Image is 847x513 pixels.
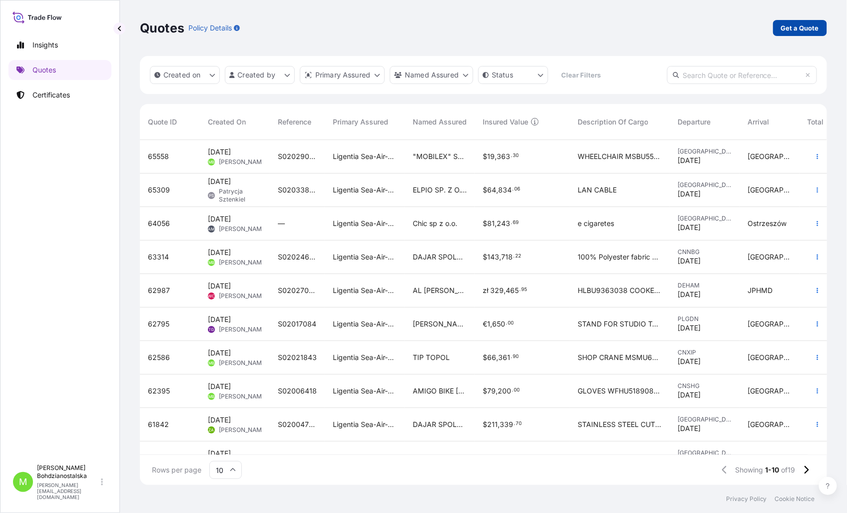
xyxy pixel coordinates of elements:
span: Patrycja Sztenkiel [219,187,262,203]
span: [DATE] [208,147,231,157]
span: [DATE] [678,189,701,199]
span: DAJAR SPOLKA Z O.O. [413,453,467,463]
span: MB [208,157,214,167]
span: [PERSON_NAME] [PERSON_NAME] [413,319,467,329]
span: [DATE] [208,448,231,458]
span: M [19,477,27,487]
span: 1 [487,320,490,327]
span: AMIGO BIKE [PERSON_NAME] [413,386,467,396]
p: Get a Quote [781,23,819,33]
span: , [499,253,501,260]
span: STAND FOR STUDIO TAPE RECORDER HS CODE: 85198900 GROSS WEIGHT: 70 KG QUANTITY: 1 PALLET [578,319,662,329]
span: [GEOGRAPHIC_DATA] [748,453,792,463]
span: 62795 [148,319,169,329]
span: [DATE] [678,256,701,266]
span: 90 [513,355,519,358]
span: $ [483,354,487,361]
span: 496 [498,454,512,461]
span: CNXIP [678,348,732,356]
span: [GEOGRAPHIC_DATA] [678,449,732,457]
a: Insights [8,35,111,55]
span: , [496,454,498,461]
span: € [483,320,487,327]
p: Certificates [32,90,70,100]
span: 465 [506,287,519,294]
span: [GEOGRAPHIC_DATA] [748,185,792,195]
span: , [498,421,500,428]
span: Departure [678,117,711,127]
button: distributor Filter options [300,66,385,84]
span: Ligentia Sea-Air-Rail Sp. z o.o. [333,419,397,429]
span: [GEOGRAPHIC_DATA] [748,419,792,429]
button: certificateStatus Filter options [478,66,548,84]
span: . [511,154,512,157]
span: [PERSON_NAME] [219,392,267,400]
p: [PERSON_NAME] Bohdzianostalska [37,464,99,480]
span: S02033865 [278,185,317,195]
span: 66 [487,354,496,361]
span: [DATE] [208,214,231,224]
span: DEHAM [678,281,732,289]
span: Showing [736,465,764,475]
span: PLGDN [678,315,732,323]
p: Status [492,70,513,80]
span: ELPIO SP. Z O.O. [413,185,467,195]
span: Created On [208,117,246,127]
span: [DATE] [208,415,231,425]
span: 06 [514,187,520,191]
span: 30 [513,154,519,157]
span: 650 [492,320,505,327]
span: 62987 [148,285,170,295]
span: . [519,288,521,291]
span: 100% Polyester fabric CMAU7796872 40HC, 22300,00 KGS, 55,100 M3, 706 RLL [578,252,662,262]
span: 00 [514,388,520,392]
span: . [514,422,515,425]
span: ELECTRIC HAND MIXERS AND HAND BLENDERS TCNU1070311 M5268750 40HC 18648.73 KG 72.123 M3 3742 CTN T... [578,453,662,463]
span: [DATE] [678,390,701,400]
a: Get a Quote [773,20,827,36]
span: $ [483,454,487,461]
p: Named Assured [405,70,459,80]
span: [PERSON_NAME] [219,158,267,166]
span: Ostrzeszów [748,218,787,228]
span: — [278,218,285,228]
p: Cookie Notice [775,495,815,503]
span: 363 [497,153,510,160]
span: , [495,220,497,227]
p: Insights [32,40,58,50]
span: . [512,388,513,392]
a: Quotes [8,60,111,80]
p: Quotes [140,20,184,36]
span: Ligentia Sea-Air-Rail Sp. z o.o. [333,151,397,161]
span: Total [808,117,824,127]
span: 49 [487,454,496,461]
p: [PERSON_NAME][EMAIL_ADDRESS][DOMAIN_NAME] [37,482,99,500]
span: Ligentia Sea-Air-Rail Sp. z o.o. [333,285,397,295]
span: TIP TOPOL [413,352,450,362]
span: ŻA [209,425,214,435]
button: Clear Filters [553,67,609,83]
span: Ligentia Sea-Air-Rail Sp. z o.o. [333,453,397,463]
span: [GEOGRAPHIC_DATA] [748,252,792,262]
span: [DATE] [678,222,701,232]
span: Chic sp z o.o. [413,218,457,228]
span: 62586 [148,352,170,362]
span: , [490,320,492,327]
span: $ [483,220,487,227]
span: 200 [498,387,511,394]
span: S02021843 [278,352,317,362]
span: S02004768 [278,419,317,429]
span: Quote ID [148,117,177,127]
span: Ligentia Sea-Air-Rail Sp. z o.o. [333,218,397,228]
span: Ligentia Sea-Air-Rail Sp. z o.o. [333,252,397,262]
span: Reference [278,117,311,127]
span: MB [208,257,214,267]
span: S02013876 [278,453,316,463]
span: HLBU9363038 COOKED AND FROZEN ROAST STYLE CHICKEN WINGS NET WEIGHT: 17940 KG GROSS WEIGHT: 19240 ... [578,285,662,295]
p: Created by [238,70,276,80]
span: zł [483,287,488,294]
span: [PERSON_NAME] [219,258,267,266]
span: 718 [501,253,513,260]
span: Rows per page [152,465,201,475]
span: [PERSON_NAME] [219,225,267,233]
